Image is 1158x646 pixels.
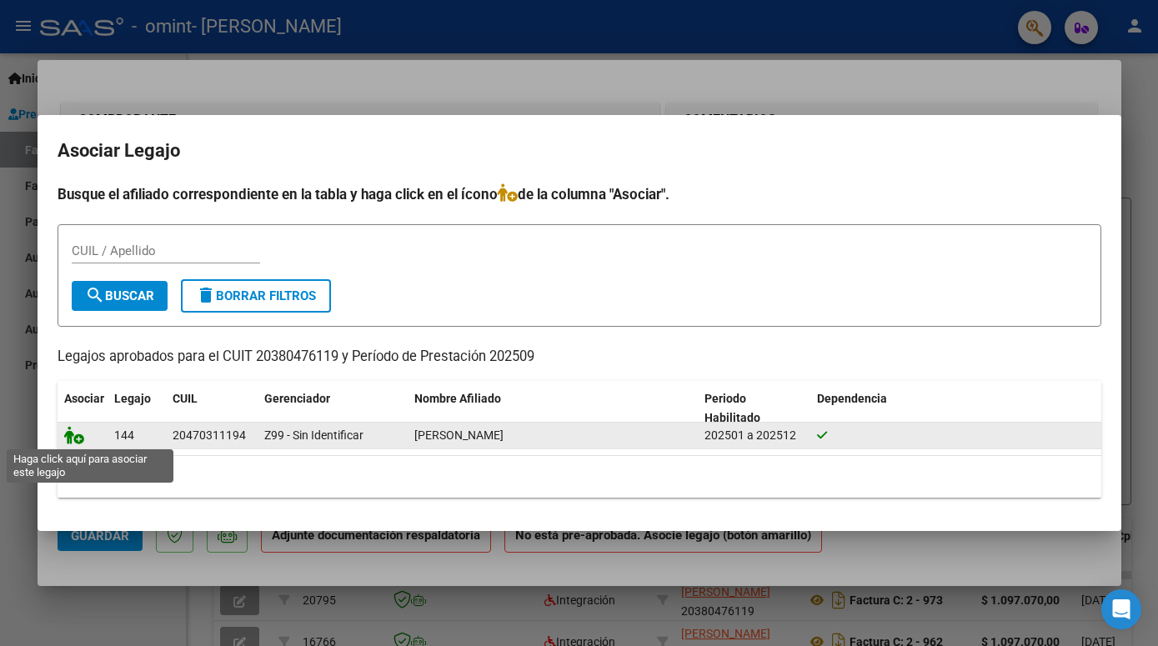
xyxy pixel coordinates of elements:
[72,281,168,311] button: Buscar
[58,456,1101,498] div: 1 registros
[414,392,501,405] span: Nombre Afiliado
[196,285,216,305] mat-icon: delete
[114,428,134,442] span: 144
[414,428,504,442] span: CLEMENTE AGUSTIN MARCOS
[85,285,105,305] mat-icon: search
[810,381,1101,436] datatable-header-cell: Dependencia
[704,426,804,445] div: 202501 a 202512
[181,279,331,313] button: Borrar Filtros
[817,392,887,405] span: Dependencia
[196,288,316,303] span: Borrar Filtros
[408,381,699,436] datatable-header-cell: Nombre Afiliado
[58,135,1101,167] h2: Asociar Legajo
[114,392,151,405] span: Legajo
[58,183,1101,205] h4: Busque el afiliado correspondiente en la tabla y haga click en el ícono de la columna "Asociar".
[64,392,104,405] span: Asociar
[58,381,108,436] datatable-header-cell: Asociar
[166,381,258,436] datatable-header-cell: CUIL
[258,381,408,436] datatable-header-cell: Gerenciador
[58,347,1101,368] p: Legajos aprobados para el CUIT 20380476119 y Período de Prestación 202509
[264,428,363,442] span: Z99 - Sin Identificar
[264,392,330,405] span: Gerenciador
[108,381,166,436] datatable-header-cell: Legajo
[698,381,810,436] datatable-header-cell: Periodo Habilitado
[704,392,760,424] span: Periodo Habilitado
[1101,589,1141,629] div: Open Intercom Messenger
[173,392,198,405] span: CUIL
[85,288,154,303] span: Buscar
[173,426,246,445] div: 20470311194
